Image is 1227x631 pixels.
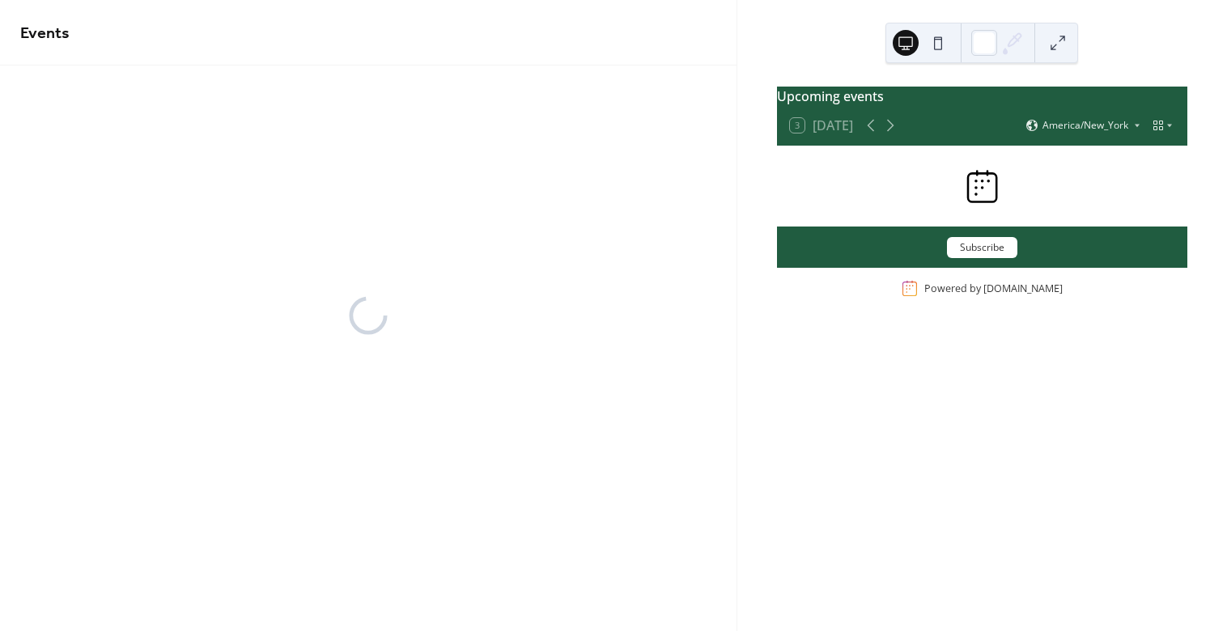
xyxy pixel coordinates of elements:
a: [DOMAIN_NAME] [983,282,1063,295]
div: Upcoming events [777,87,1187,106]
span: Events [20,18,70,49]
button: Subscribe [947,237,1017,258]
span: America/New_York [1042,121,1128,130]
div: Powered by [924,282,1063,295]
